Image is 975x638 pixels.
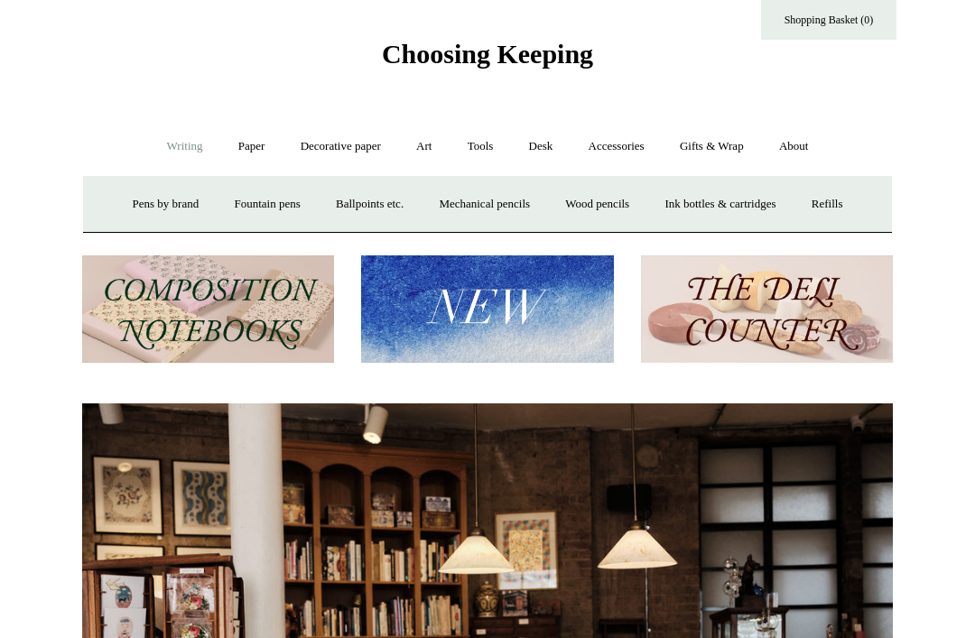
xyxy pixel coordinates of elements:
a: Pens by brand [116,180,216,228]
a: Mechanical pencils [422,180,546,228]
a: Art [400,123,448,171]
span: Choosing Keeping [382,39,593,69]
a: Decorative paper [284,123,397,171]
a: About [763,123,825,171]
img: New.jpg__PID:f73bdf93-380a-4a35-bcfe-7823039498e1 [361,255,613,363]
img: 202302 Composition ledgers.jpg__PID:69722ee6-fa44-49dd-a067-31375e5d54ec [82,255,334,363]
a: Wood pencils [549,180,645,228]
a: Gifts & Wrap [664,123,760,171]
a: Accessories [572,123,661,171]
a: Choosing Keeping [382,53,593,66]
a: Fountain pens [218,180,316,228]
a: Refills [795,180,859,228]
a: Ink bottles & cartridges [648,180,792,228]
a: Ballpoints etc. [320,180,420,228]
a: Desk [513,123,570,171]
a: Writing [151,123,219,171]
img: The Deli Counter [641,255,893,363]
a: Paper [222,123,282,171]
a: Tools [451,123,510,171]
